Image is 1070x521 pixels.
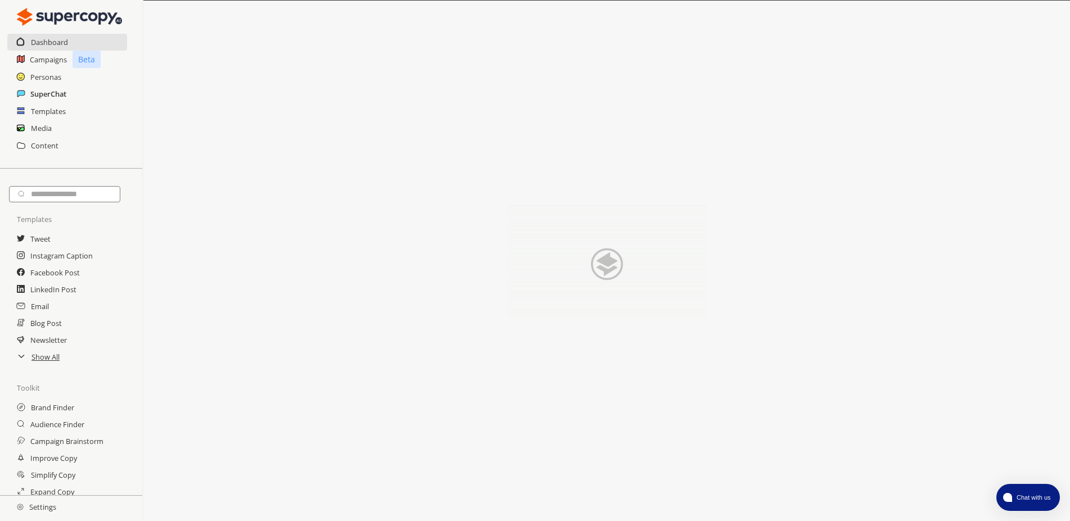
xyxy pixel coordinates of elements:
button: atlas-launcher [996,484,1060,511]
a: Dashboard [31,34,68,51]
img: Close [483,205,730,318]
a: Brand Finder [31,399,74,416]
a: Media [31,120,52,137]
a: Campaign Brainstorm [30,433,103,450]
a: SuperChat [30,85,66,102]
img: Close [17,504,24,510]
a: Audience Finder [30,416,84,433]
a: Tweet [30,230,51,247]
a: Campaigns [30,51,67,68]
a: Instagram Caption [30,247,93,264]
a: Content [31,137,58,154]
p: Beta [73,51,101,68]
span: Chat with us [1012,493,1053,502]
a: Newsletter [30,332,67,348]
a: Templates [31,103,66,120]
a: Email [31,298,49,315]
a: Improve Copy [30,450,77,466]
a: Blog Post [30,315,62,332]
a: Show All [31,348,60,365]
img: Close [17,6,122,28]
a: Facebook Post [30,264,80,281]
a: LinkedIn Post [30,281,76,298]
a: Simplify Copy [31,466,75,483]
a: Expand Copy [30,483,74,500]
a: Personas [30,69,61,85]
